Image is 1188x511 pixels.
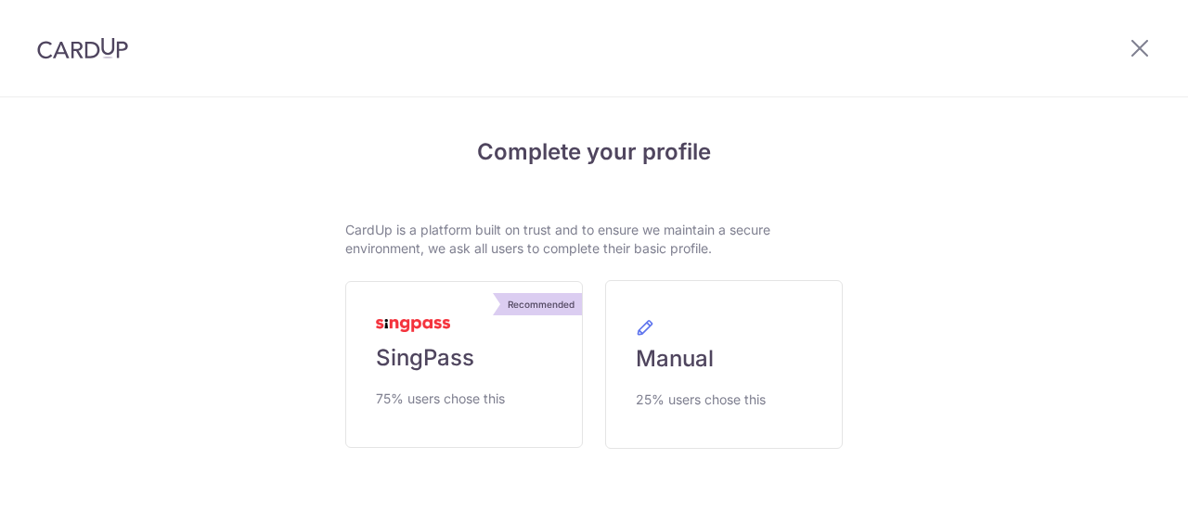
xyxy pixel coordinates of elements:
[345,281,583,448] a: Recommended SingPass 75% users chose this
[376,319,450,332] img: MyInfoLogo
[376,343,474,373] span: SingPass
[636,344,714,374] span: Manual
[500,293,582,315] div: Recommended
[636,389,766,411] span: 25% users chose this
[376,388,505,410] span: 75% users chose this
[345,135,843,169] h4: Complete your profile
[37,37,128,59] img: CardUp
[605,280,843,449] a: Manual 25% users chose this
[345,221,843,258] p: CardUp is a platform built on trust and to ensure we maintain a secure environment, we ask all us...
